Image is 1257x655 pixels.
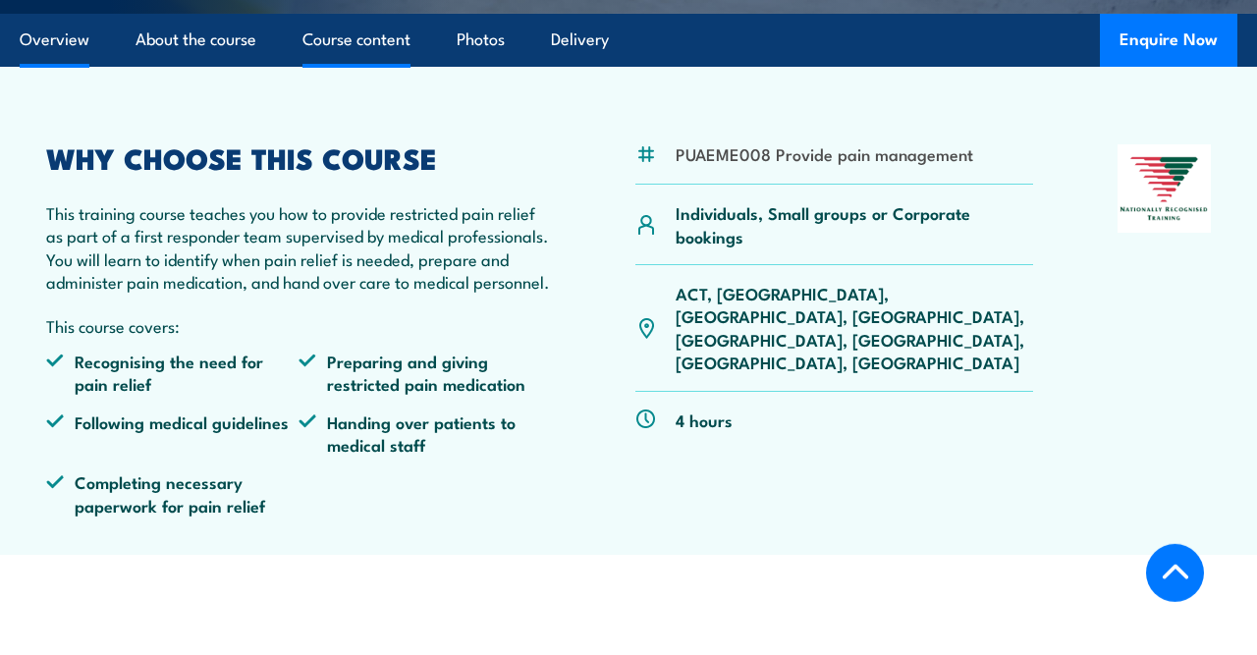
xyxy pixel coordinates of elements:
[1118,144,1211,233] img: Nationally Recognised Training logo.
[46,144,551,170] h2: WHY CHOOSE THIS COURSE
[46,410,299,457] li: Following medical guidelines
[676,201,1033,247] p: Individuals, Small groups or Corporate bookings
[457,14,505,66] a: Photos
[46,350,299,396] li: Recognising the need for pain relief
[299,410,551,457] li: Handing over patients to medical staff
[46,314,551,337] p: This course covers:
[676,409,733,431] p: 4 hours
[299,350,551,396] li: Preparing and giving restricted pain medication
[302,14,410,66] a: Course content
[46,201,551,294] p: This training course teaches you how to provide restricted pain relief as part of a first respond...
[20,14,89,66] a: Overview
[676,282,1033,374] p: ACT, [GEOGRAPHIC_DATA], [GEOGRAPHIC_DATA], [GEOGRAPHIC_DATA], [GEOGRAPHIC_DATA], [GEOGRAPHIC_DATA...
[676,142,973,165] li: PUAEME008 Provide pain management
[46,470,299,517] li: Completing necessary paperwork for pain relief
[551,14,609,66] a: Delivery
[1100,14,1237,67] button: Enquire Now
[136,14,256,66] a: About the course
